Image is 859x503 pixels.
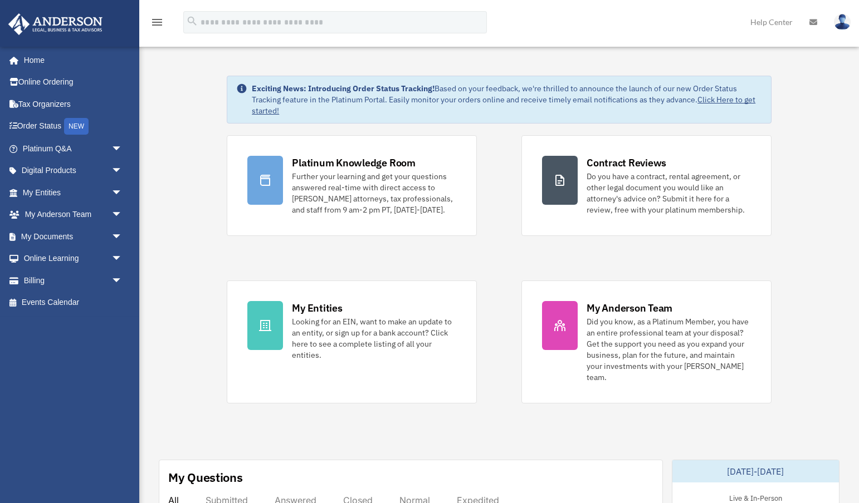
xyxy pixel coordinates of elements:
[8,137,139,160] a: Platinum Q&Aarrow_drop_down
[252,83,435,93] strong: Exciting News: Introducing Order Status Tracking!
[8,269,139,292] a: Billingarrow_drop_down
[64,118,89,135] div: NEW
[186,15,198,27] i: search
[252,95,755,116] a: Click Here to get started!
[8,204,139,226] a: My Anderson Teamarrow_drop_down
[150,19,164,29] a: menu
[111,248,134,270] span: arrow_drop_down
[521,280,772,403] a: My Anderson Team Did you know, as a Platinum Member, you have an entire professional team at your...
[587,301,672,315] div: My Anderson Team
[292,301,342,315] div: My Entities
[8,71,139,93] a: Online Ordering
[587,316,751,383] div: Did you know, as a Platinum Member, you have an entire professional team at your disposal? Get th...
[720,491,791,503] div: Live & In-Person
[5,13,106,35] img: Anderson Advisors Platinum Portal
[111,181,134,204] span: arrow_drop_down
[111,225,134,248] span: arrow_drop_down
[8,93,139,115] a: Tax Organizers
[521,135,772,236] a: Contract Reviews Do you have a contract, rental agreement, or other legal document you would like...
[252,83,762,116] div: Based on your feedback, we're thrilled to announce the launch of our new Order Status Tracking fe...
[111,160,134,183] span: arrow_drop_down
[227,280,477,403] a: My Entities Looking for an EIN, want to make an update to an entity, or sign up for a bank accoun...
[8,292,139,314] a: Events Calendar
[292,316,456,361] div: Looking for an EIN, want to make an update to an entity, or sign up for a bank account? Click her...
[227,135,477,236] a: Platinum Knowledge Room Further your learning and get your questions answered real-time with dire...
[150,16,164,29] i: menu
[834,14,851,30] img: User Pic
[168,469,243,486] div: My Questions
[111,137,134,160] span: arrow_drop_down
[8,248,139,270] a: Online Learningarrow_drop_down
[292,171,456,215] div: Further your learning and get your questions answered real-time with direct access to [PERSON_NAM...
[8,181,139,204] a: My Entitiesarrow_drop_down
[587,171,751,215] div: Do you have a contract, rental agreement, or other legal document you would like an attorney's ad...
[8,115,139,138] a: Order StatusNEW
[672,460,840,482] div: [DATE]-[DATE]
[292,156,416,170] div: Platinum Knowledge Room
[587,156,666,170] div: Contract Reviews
[8,225,139,248] a: My Documentsarrow_drop_down
[111,204,134,226] span: arrow_drop_down
[111,269,134,292] span: arrow_drop_down
[8,160,139,182] a: Digital Productsarrow_drop_down
[8,49,134,71] a: Home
